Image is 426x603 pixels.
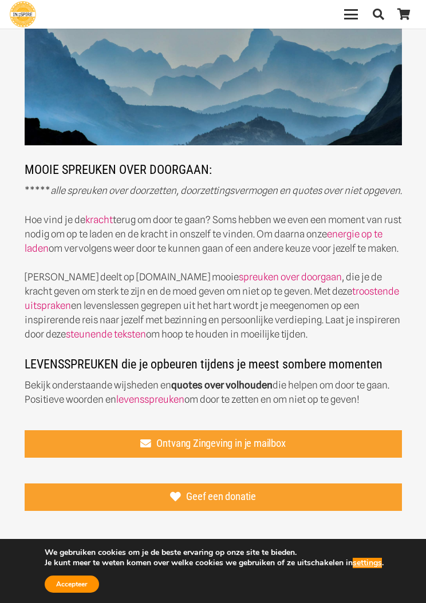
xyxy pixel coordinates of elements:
a: kracht [85,214,113,225]
p: Bekijk onderstaande wijsheden en die helpen om door te gaan. Positieve woorden en om door te zett... [25,378,402,407]
a: steunende teksten [66,328,146,340]
a: energie op te laden [25,228,382,254]
a: Menu [337,7,366,21]
h3: LEVENSSPREUKEN die je opbeuren tijdens je meest sombere momenten [25,356,402,379]
button: Accepteer [45,576,99,593]
button: settings [353,558,382,568]
em: alle spreuken over doorzetten, doorzettingsvermogen en quotes over niet opgeven. [50,185,402,196]
a: Ingspire - het zingevingsplatform met de mooiste spreuken en gouden inzichten over het leven [10,1,36,27]
a: Ontvang Zingeving in je mailbox [25,430,402,458]
a: Geef een donatie [25,483,402,511]
a: spreuken over doorgaan [239,271,342,283]
p: We gebruiken cookies om je de beste ervaring op onze site te bieden. [45,548,384,558]
span: Ontvang Zingeving in je mailbox [156,438,285,450]
a: levensspreuken [116,394,184,405]
strong: quotes over volhouden [171,379,273,391]
h3: MOOIE SPREUKEN OVER DOORGAAN: [25,13,402,184]
p: [PERSON_NAME] deelt op [DOMAIN_NAME] mooie , die je de kracht geven om sterk te zijn en de moed g... [25,270,402,342]
span: Geef een donatie [186,491,256,503]
p: Je kunt meer te weten komen over welke cookies we gebruiken of ze uitschakelen in . [45,558,384,568]
img: De mooiste spreuken over doorgaan en kracht van www.ingspire.nl [25,13,402,146]
p: Hoe vind je de terug om door te gaan? Soms hebben we even een moment van rust nodig om op te lade... [25,213,402,256]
